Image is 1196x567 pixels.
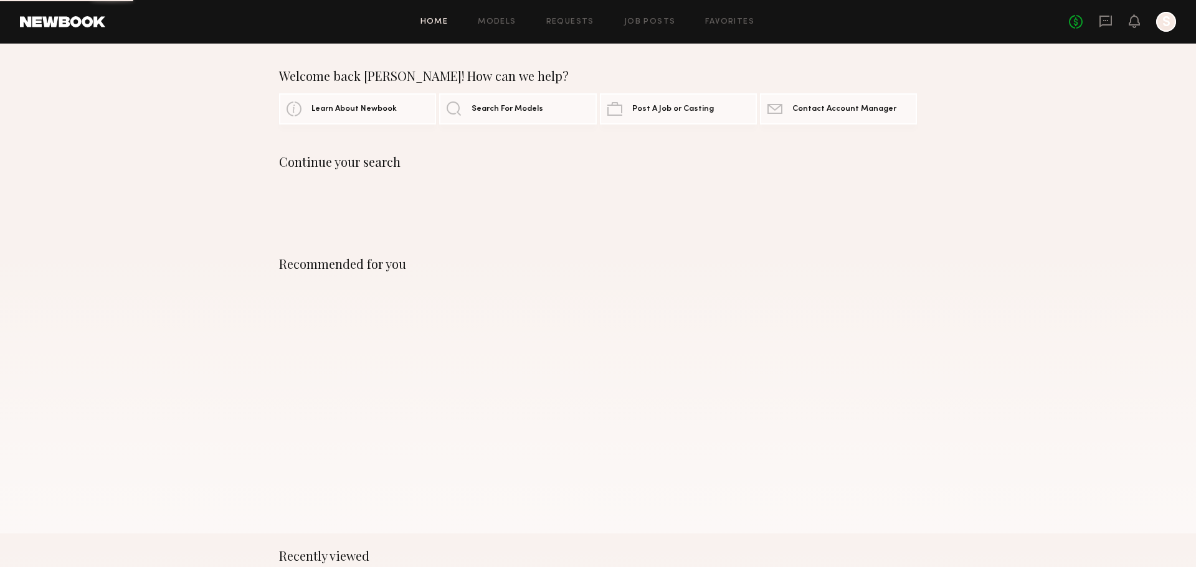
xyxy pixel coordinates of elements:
div: Welcome back [PERSON_NAME]! How can we help? [279,68,917,83]
span: Contact Account Manager [792,105,896,113]
a: Models [478,18,516,26]
a: Favorites [705,18,754,26]
a: Requests [546,18,594,26]
div: Recommended for you [279,256,917,271]
a: Learn About Newbook [279,93,436,124]
div: Continue your search [279,154,917,169]
a: Post A Job or Casting [600,93,757,124]
div: Recently viewed [279,548,917,563]
a: S [1156,12,1176,32]
a: Contact Account Manager [760,93,917,124]
span: Learn About Newbook [311,105,397,113]
span: Search For Models [472,105,543,113]
a: Home [420,18,448,26]
a: Search For Models [439,93,596,124]
span: Post A Job or Casting [632,105,714,113]
a: Job Posts [624,18,676,26]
